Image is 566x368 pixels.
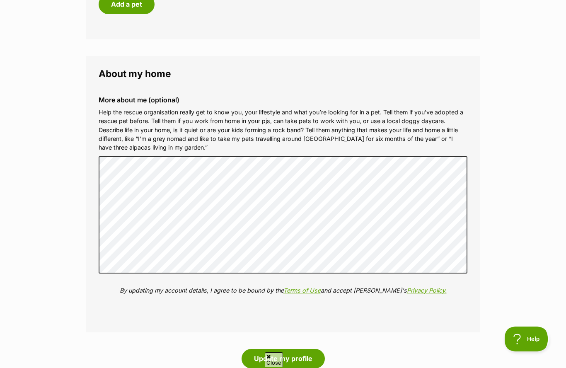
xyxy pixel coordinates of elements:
[99,96,467,104] label: More about me (optional)
[407,287,447,294] a: Privacy Policy.
[99,108,467,152] p: Help the rescue organisation really get to know you, your lifestyle and what you’re looking for i...
[265,352,283,367] span: Close
[505,327,549,351] iframe: Help Scout Beacon - Open
[86,56,480,333] fieldset: About my home
[242,349,325,368] button: Update my profile
[99,68,467,79] legend: About my home
[283,287,321,294] a: Terms of Use
[99,286,467,295] p: By updating my account details, I agree to be bound by the and accept [PERSON_NAME]'s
